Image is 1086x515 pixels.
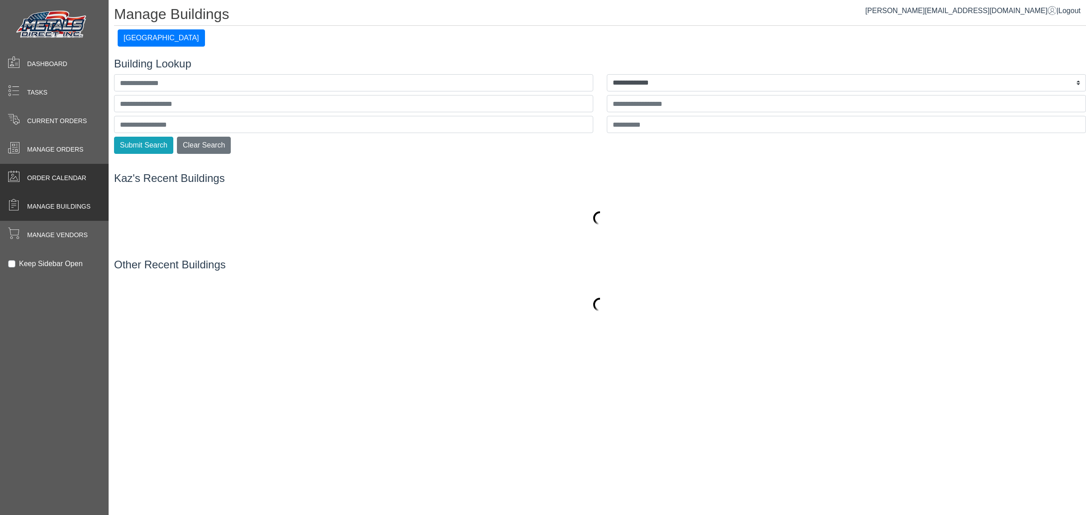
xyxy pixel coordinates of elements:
span: Current Orders [27,116,87,126]
button: Submit Search [114,137,173,154]
button: [GEOGRAPHIC_DATA] [118,29,205,47]
span: Order Calendar [27,173,86,183]
h4: Kaz's Recent Buildings [114,172,1086,185]
span: Manage Orders [27,145,83,154]
a: [GEOGRAPHIC_DATA] [118,34,205,42]
span: Manage Buildings [27,202,90,211]
span: Logout [1058,7,1081,14]
a: [PERSON_NAME][EMAIL_ADDRESS][DOMAIN_NAME] [865,7,1057,14]
label: Keep Sidebar Open [19,258,83,269]
button: Clear Search [177,137,231,154]
span: Manage Vendors [27,230,88,240]
span: Tasks [27,88,48,97]
h4: Building Lookup [114,57,1086,71]
span: Dashboard [27,59,67,69]
h4: Other Recent Buildings [114,258,1086,272]
h1: Manage Buildings [114,5,1086,26]
div: | [865,5,1081,16]
img: Metals Direct Inc Logo [14,8,90,42]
